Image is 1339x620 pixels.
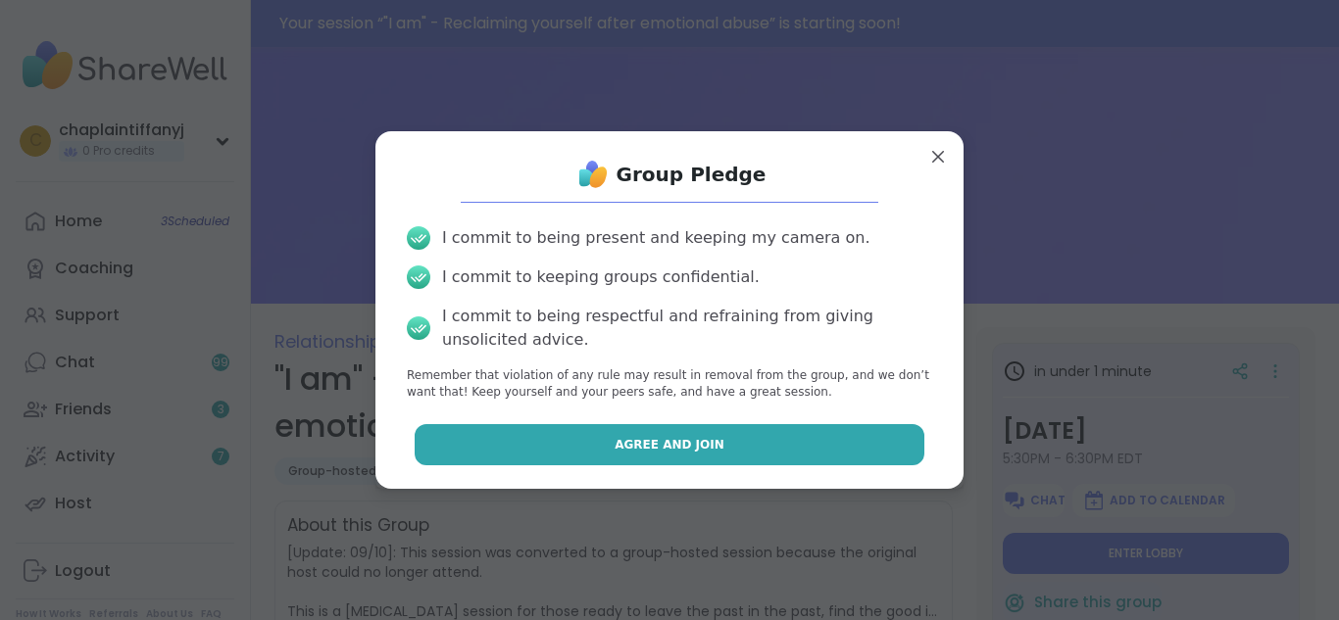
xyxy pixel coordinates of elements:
[442,305,932,352] div: I commit to being respectful and refraining from giving unsolicited advice.
[573,155,613,194] img: ShareWell Logo
[442,226,869,250] div: I commit to being present and keeping my camera on.
[415,424,925,465] button: Agree and Join
[615,436,724,453] span: Agree and Join
[407,367,932,401] p: Remember that violation of any rule may result in removal from the group, and we don’t want that!...
[617,161,767,188] h1: Group Pledge
[442,265,760,289] div: I commit to keeping groups confidential.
